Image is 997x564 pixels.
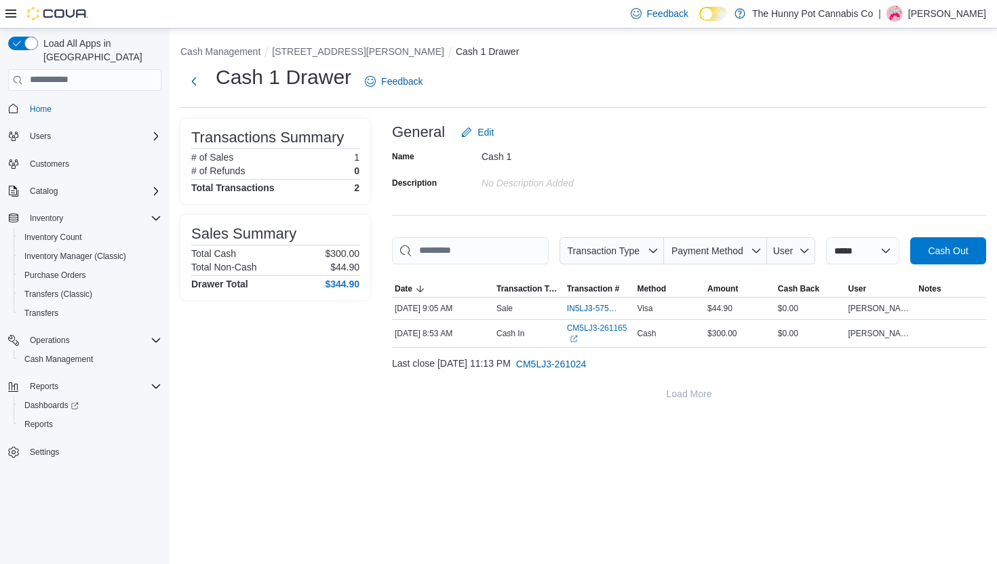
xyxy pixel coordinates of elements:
[14,285,167,304] button: Transfers (Classic)
[482,172,663,188] div: No Description added
[19,229,87,245] a: Inventory Count
[392,124,445,140] h3: General
[24,378,161,395] span: Reports
[637,283,666,294] span: Method
[637,303,652,314] span: Visa
[3,182,167,201] button: Catalog
[24,232,82,243] span: Inventory Count
[3,209,167,228] button: Inventory
[191,152,233,163] h6: # of Sales
[191,129,344,146] h3: Transactions Summary
[24,270,86,281] span: Purchase Orders
[354,152,359,163] p: 1
[24,128,161,144] span: Users
[24,155,161,172] span: Customers
[392,380,986,407] button: Load More
[3,99,167,119] button: Home
[775,281,846,297] button: Cash Back
[14,415,167,434] button: Reports
[910,237,986,264] button: Cash Out
[916,281,986,297] button: Notes
[496,328,524,339] p: Cash In
[24,183,63,199] button: Catalog
[456,119,499,146] button: Edit
[30,131,51,142] span: Users
[272,46,444,57] button: [STREET_ADDRESS][PERSON_NAME]
[477,125,494,139] span: Edit
[14,228,167,247] button: Inventory Count
[19,305,161,321] span: Transfers
[19,267,92,283] a: Purchase Orders
[699,21,700,22] span: Dark Mode
[30,381,58,392] span: Reports
[14,247,167,266] button: Inventory Manager (Classic)
[886,5,903,22] div: Ella Brown
[3,377,167,396] button: Reports
[24,210,161,226] span: Inventory
[19,416,161,432] span: Reports
[3,442,167,462] button: Settings
[180,68,208,95] button: Next
[773,245,794,256] span: User
[24,444,64,460] a: Settings
[191,248,236,259] h6: Total Cash
[19,267,161,283] span: Purchase Orders
[191,262,257,273] h6: Total Non-Cash
[24,100,161,117] span: Home
[392,300,494,317] div: [DATE] 9:05 AM
[19,286,98,302] a: Transfers (Classic)
[3,127,167,146] button: Users
[699,7,728,21] input: Dark Mode
[325,279,359,289] h4: $344.90
[908,5,986,22] p: [PERSON_NAME]
[30,213,63,224] span: Inventory
[14,266,167,285] button: Purchase Orders
[392,350,986,378] div: Last close [DATE] 11:13 PM
[19,351,161,367] span: Cash Management
[3,331,167,350] button: Operations
[516,357,587,371] span: CM5LJ3-261024
[30,104,52,115] span: Home
[567,283,619,294] span: Transaction #
[325,248,359,259] p: $300.00
[752,5,873,22] p: The Hunny Pot Cannabis Co
[564,281,635,297] button: Transaction #
[637,328,656,339] span: Cash
[24,101,57,117] a: Home
[14,396,167,415] a: Dashboards
[878,5,881,22] p: |
[570,335,578,343] svg: External link
[395,283,412,294] span: Date
[191,182,275,193] h4: Total Transactions
[27,7,88,20] img: Cova
[24,332,161,348] span: Operations
[38,37,161,64] span: Load All Apps in [GEOGRAPHIC_DATA]
[705,281,775,297] button: Amount
[767,237,815,264] button: User
[567,303,619,314] span: IN5LJ3-5754425
[14,350,167,369] button: Cash Management
[191,165,245,176] h6: # of Refunds
[3,154,167,174] button: Customers
[354,165,359,176] p: 0
[778,283,819,294] span: Cash Back
[848,328,914,339] span: [PERSON_NAME]
[392,325,494,342] div: [DATE] 8:53 AM
[19,416,58,432] a: Reports
[30,335,70,346] span: Operations
[24,183,161,199] span: Catalog
[392,151,414,162] label: Name
[482,146,663,162] div: Cash 1
[30,159,69,169] span: Customers
[496,283,562,294] span: Transaction Type
[180,46,260,57] button: Cash Management
[494,281,564,297] button: Transaction Type
[567,245,640,256] span: Transaction Type
[24,289,92,300] span: Transfers (Classic)
[24,156,75,172] a: Customers
[848,303,914,314] span: [PERSON_NAME]
[24,308,58,319] span: Transfers
[19,397,84,414] a: Dashboards
[30,447,59,458] span: Settings
[359,68,428,95] a: Feedback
